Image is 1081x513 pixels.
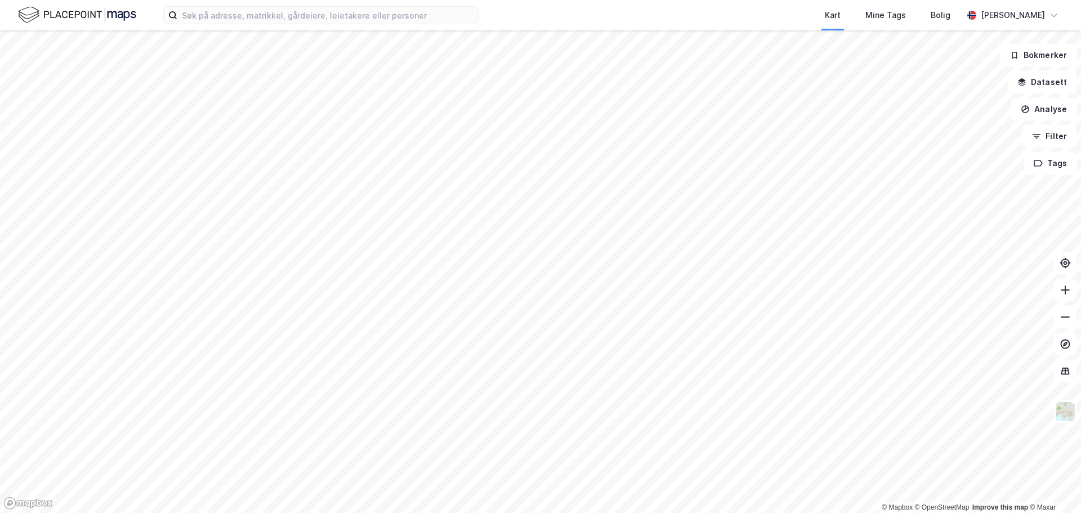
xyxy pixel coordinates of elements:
[1055,401,1076,422] img: Z
[825,8,841,22] div: Kart
[1024,152,1076,175] button: Tags
[1011,98,1076,121] button: Analyse
[3,497,53,510] a: Mapbox homepage
[972,503,1028,511] a: Improve this map
[882,503,913,511] a: Mapbox
[1022,125,1076,148] button: Filter
[981,8,1045,22] div: [PERSON_NAME]
[1025,459,1081,513] iframe: Chat Widget
[177,7,478,24] input: Søk på adresse, matrikkel, gårdeiere, leietakere eller personer
[1025,459,1081,513] div: Kontrollprogram for chat
[915,503,970,511] a: OpenStreetMap
[1008,71,1076,93] button: Datasett
[1000,44,1076,66] button: Bokmerker
[931,8,950,22] div: Bolig
[865,8,906,22] div: Mine Tags
[18,5,136,25] img: logo.f888ab2527a4732fd821a326f86c7f29.svg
